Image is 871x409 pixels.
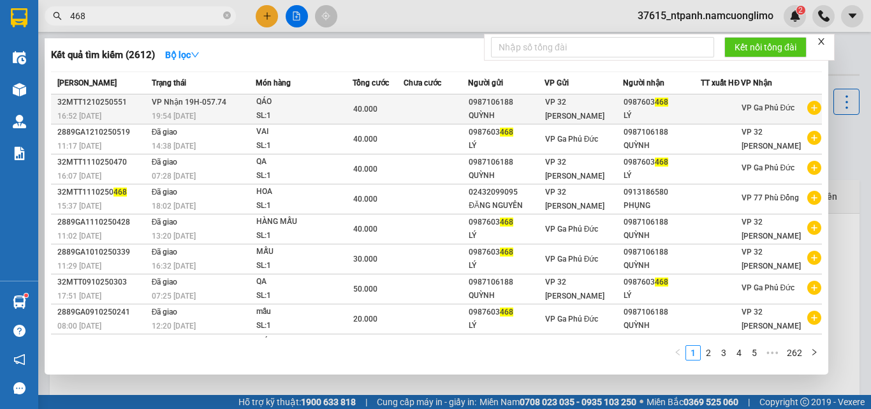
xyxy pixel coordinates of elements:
[807,161,821,175] span: plus-circle
[623,78,664,87] span: Người nhận
[57,156,148,169] div: 32MTT1110250470
[807,191,821,205] span: plus-circle
[624,259,701,272] div: QUỲNH
[70,9,221,23] input: Tìm tên, số ĐT hoặc mã đơn
[655,98,668,107] span: 468
[119,70,533,86] li: Hotline: 1900400028
[807,345,822,361] button: right
[256,125,352,139] div: VAI
[119,54,533,70] li: Số nhà [STREET_ADDRESS][PERSON_NAME]
[469,109,544,123] div: QUỲNH
[57,246,148,259] div: 2889GA1010250339
[13,147,26,160] img: solution-icon
[624,139,701,152] div: QUỲNH
[256,95,352,109] div: QÁO
[469,306,544,319] div: 0987603
[57,202,101,211] span: 15:37 [DATE]
[735,40,796,54] span: Kết nối tổng đài
[469,199,544,212] div: ĐĂNG NGUYÊN
[57,276,148,289] div: 32MTT0910250303
[747,345,762,361] li: 5
[469,126,544,139] div: 0987603
[701,78,740,87] span: TT xuất HĐ
[353,105,377,114] span: 40.000
[716,345,731,361] li: 3
[13,382,26,394] span: message
[807,251,821,265] span: plus-circle
[500,218,513,227] span: 468
[545,98,604,121] span: VP 32 [PERSON_NAME]
[624,109,701,123] div: LÝ
[655,278,668,286] span: 468
[624,289,701,302] div: LÝ
[256,245,352,259] div: MẪU
[624,96,701,109] div: 0987603
[152,128,178,137] span: Đã giao
[469,186,544,199] div: 02432099095
[256,289,352,303] div: SL: 1
[545,315,599,323] span: VP Ga Phủ Đức
[11,8,27,27] img: logo-vxr
[701,346,715,360] a: 2
[57,306,148,319] div: 2889GA0910250241
[51,48,155,62] h3: Kết quả tìm kiếm ( 2612 )
[624,229,701,242] div: QUỲNH
[469,169,544,182] div: QUỲNH
[762,345,782,361] li: Next 5 Pages
[152,78,186,87] span: Trạng thái
[13,83,26,96] img: warehouse-icon
[807,101,821,115] span: plus-circle
[624,276,701,289] div: 0987603
[152,218,178,227] span: Đã giao
[13,51,26,64] img: warehouse-icon
[624,319,701,332] div: QUỲNH
[353,78,389,87] span: Tổng cước
[545,255,599,264] span: VP Ga Phủ Đức
[468,78,503,87] span: Người gửi
[57,232,101,241] span: 11:02 [DATE]
[624,246,701,259] div: 0987106188
[724,37,807,57] button: Kết nối tổng đài
[57,216,148,229] div: 2889GA1110250428
[670,345,685,361] button: left
[152,278,178,286] span: Đã giao
[152,308,178,316] span: Đã giao
[223,11,231,19] span: close-circle
[256,155,352,169] div: QA
[256,199,352,213] div: SL: 1
[469,259,544,272] div: LÝ
[353,225,377,234] span: 40.000
[742,248,801,271] span: VP 32 [PERSON_NAME]
[13,115,26,128] img: warehouse-icon
[57,112,101,121] span: 16:52 [DATE]
[152,158,178,167] span: Đã giao
[717,346,731,360] a: 3
[256,109,352,123] div: SL: 1
[57,126,148,139] div: 2889GA1210250519
[783,346,806,360] a: 262
[152,262,196,271] span: 16:32 [DATE]
[57,142,101,151] span: 11:17 [DATE]
[545,158,604,181] span: VP 32 [PERSON_NAME]
[701,345,716,361] li: 2
[655,158,668,167] span: 468
[256,335,352,349] div: Q.ÁO
[353,165,377,174] span: 40.000
[545,278,604,301] span: VP 32 [PERSON_NAME]
[165,50,200,60] strong: Bộ lọc
[686,346,700,360] a: 1
[256,185,352,199] div: HOA
[624,169,701,182] div: LÝ
[624,336,701,349] div: 0987603
[152,248,178,257] span: Đã giao
[256,215,352,229] div: HÀNG MẪU
[545,135,599,144] span: VP Ga Phủ Đức
[545,78,569,87] span: VP Gửi
[742,218,801,241] span: VP 32 [PERSON_NAME]
[762,345,782,361] span: •••
[469,229,544,242] div: LÝ
[24,294,28,297] sup: 1
[13,353,26,366] span: notification
[491,37,714,57] input: Nhập số tổng đài
[469,216,544,229] div: 0987603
